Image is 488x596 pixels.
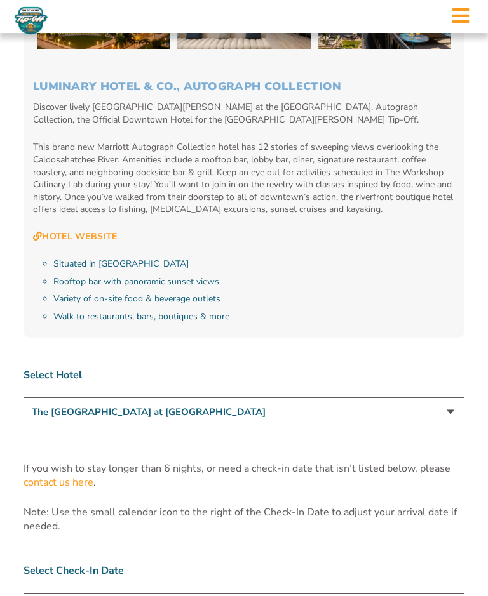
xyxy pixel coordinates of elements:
[53,275,455,288] li: Rooftop bar with panoramic sunset views
[24,368,464,382] label: Select Hotel
[33,80,455,94] h3: Luminary Hotel & Co., Autograph Collection
[53,293,455,305] li: Variety of on-site food & beverage outlets
[53,310,455,323] li: Walk to restaurants, bars, boutiques & more
[24,461,464,490] p: If you wish to stay longer than 6 nights, or need a check-in date that isn’t listed below, please .
[53,258,455,270] li: Situated in [GEOGRAPHIC_DATA]
[13,6,50,35] img: Fort Myers Tip-Off
[33,231,117,242] a: Hotel Website
[33,141,455,216] p: This brand new Marriott Autograph Collection hotel has 12 stories of sweeping views overlooking t...
[24,564,464,578] label: Select Check-In Date
[24,475,93,489] a: contact us here
[33,101,455,126] p: Discover lively [GEOGRAPHIC_DATA][PERSON_NAME] at the [GEOGRAPHIC_DATA], Autograph Collection, th...
[24,505,464,534] p: Note: Use the small calendar icon to the right of the Check-In Date to adjust your arrival date i...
